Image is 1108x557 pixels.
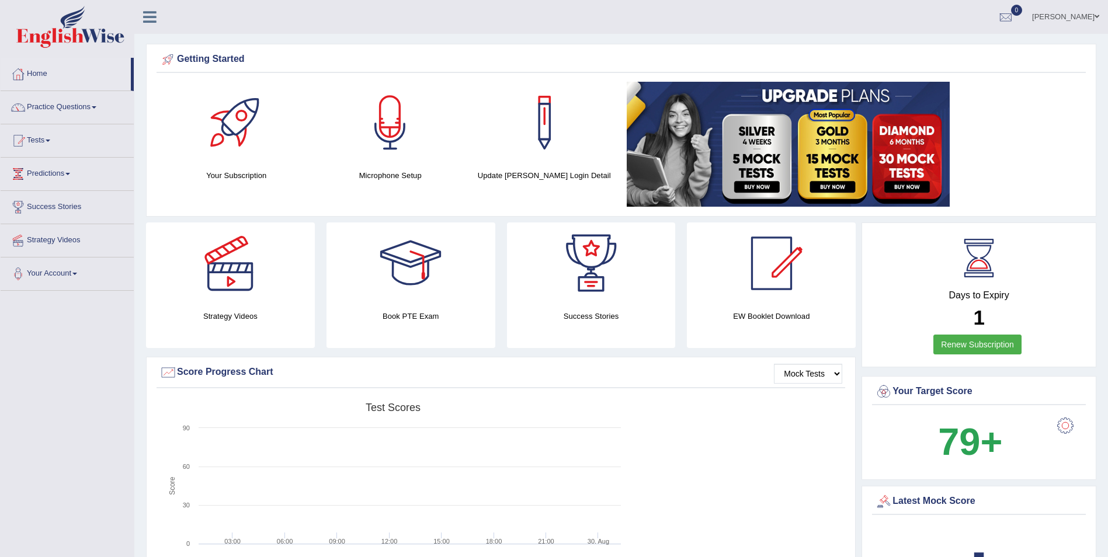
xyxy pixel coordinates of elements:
a: Practice Questions [1,91,134,120]
text: 18:00 [486,538,502,545]
text: 60 [183,463,190,470]
tspan: Test scores [366,402,421,413]
h4: Book PTE Exam [327,310,495,322]
h4: Strategy Videos [146,310,315,322]
div: Your Target Score [875,383,1083,401]
h4: Microphone Setup [319,169,461,182]
tspan: Score [168,476,176,495]
div: Getting Started [159,51,1083,68]
div: Score Progress Chart [159,364,842,381]
h4: Success Stories [507,310,676,322]
tspan: 30. Aug [588,538,609,545]
a: Tests [1,124,134,154]
div: Latest Mock Score [875,493,1083,510]
text: 90 [183,424,190,431]
span: 0 [1011,5,1023,16]
text: 12:00 [381,538,398,545]
h4: EW Booklet Download [687,310,856,322]
b: 1 [973,306,984,329]
a: Your Account [1,257,134,287]
text: 06:00 [277,538,293,545]
img: small5.jpg [627,82,950,207]
a: Success Stories [1,191,134,220]
a: Strategy Videos [1,224,134,253]
h4: Days to Expiry [875,290,1083,301]
a: Renew Subscription [933,335,1022,354]
a: Home [1,58,131,87]
text: 0 [186,540,190,547]
h4: Your Subscription [165,169,307,182]
text: 30 [183,502,190,509]
text: 03:00 [224,538,241,545]
text: 21:00 [538,538,554,545]
b: 79+ [938,420,1002,463]
text: 09:00 [329,538,345,545]
h4: Update [PERSON_NAME] Login Detail [473,169,615,182]
text: 15:00 [433,538,450,545]
a: Predictions [1,158,134,187]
